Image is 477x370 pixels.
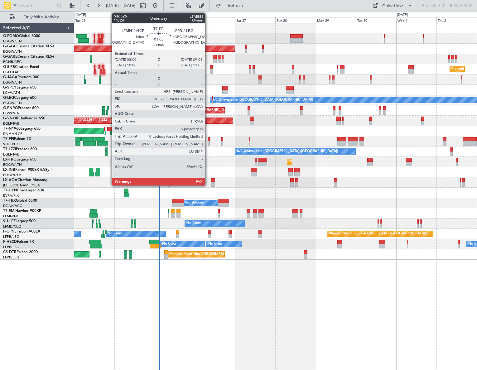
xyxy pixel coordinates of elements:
span: T7-DYN [3,189,17,192]
div: Wed 24 [114,17,155,23]
span: G-JAGA [3,75,17,79]
a: T7-FFIFalcon 7X [3,137,31,141]
div: No Crew [186,219,201,228]
a: EGGW/LTN [3,101,22,105]
div: A/C Booked [185,198,204,208]
span: T7-TRX [3,199,16,203]
a: EGNR/CEG [3,60,22,64]
a: LFPB/LBG [3,255,19,260]
a: EGLF/FAB [3,152,19,157]
div: Planned Maint [GEOGRAPHIC_DATA] ([GEOGRAPHIC_DATA]) [147,167,245,177]
div: A/C Unavailable [116,106,142,115]
a: [PERSON_NAME]/QSA [3,183,40,188]
div: Planned Maint [GEOGRAPHIC_DATA] ([GEOGRAPHIC_DATA]) [49,116,147,125]
div: Planned Maint [GEOGRAPHIC_DATA] ([GEOGRAPHIC_DATA]) [329,229,427,238]
a: EGGW/LTN [3,49,22,54]
a: LX-AOACitation Mustang [3,178,48,182]
a: EGLF/FAB [3,121,19,126]
a: LFMD/CEQ [3,224,21,229]
a: G-SPCYLegacy 650 [3,86,36,89]
a: EVRA/RIX [3,193,19,198]
a: T7-N1960Legacy 650 [3,127,41,131]
button: Quick Links [370,1,416,11]
a: F-HECDFalcon 7X [3,240,34,244]
a: VHHH/HKG [3,142,22,147]
span: LX-AOA [3,178,17,182]
span: T7-N1960 [3,127,21,131]
span: [DATE] - [DATE] [106,3,135,8]
a: T7-DYNChallenger 604 [3,189,44,192]
span: LX-INB [3,168,15,172]
div: Quick Links [382,3,403,9]
div: A/C Unavailable [GEOGRAPHIC_DATA] ([GEOGRAPHIC_DATA]) [212,95,313,105]
div: No Crew [108,229,122,238]
a: EGGW/LTN [3,80,22,85]
button: Refresh [213,1,250,11]
a: CS-DTRFalcon 2000 [3,250,38,254]
input: Airport [19,1,55,10]
div: [DATE] [397,12,408,18]
span: LX-TRO [3,158,17,161]
div: No Crew [208,239,223,249]
span: G-GAAL [3,45,17,48]
a: EDLW/DTM [3,173,22,177]
div: Wed 1 [396,17,436,23]
div: Sat 27 [235,17,275,23]
a: LFPB/LBG [3,234,19,239]
a: EGLF/FAB [3,70,19,74]
div: [DATE] [75,12,86,18]
span: T7-FFI [3,137,14,141]
div: Planned Maint [GEOGRAPHIC_DATA] ([GEOGRAPHIC_DATA]) [289,157,387,166]
span: 9H-LPZ [3,219,16,223]
span: G-VNOR [3,117,18,120]
a: LFMN/NCE [3,214,22,219]
span: F-GPNJ [3,230,17,233]
a: G-FOMOGlobal 6000 [3,34,40,38]
span: G-FOMO [3,34,19,38]
button: Only With Activity [7,12,68,22]
span: G-SPCY [3,86,17,89]
div: Fri 26 [195,17,235,23]
div: A/C Unavailable [GEOGRAPHIC_DATA] ([GEOGRAPHIC_DATA]) [237,147,338,156]
span: CS-DTR [3,250,17,254]
span: G-LEGC [3,96,17,100]
div: Mon 29 [316,17,356,23]
a: G-SIRSCitation Excel [3,65,39,69]
span: Refresh [222,3,248,8]
a: G-GAALCessna Citation XLS+ [3,45,55,48]
a: LX-INBFalcon 900EX EASy II [3,168,52,172]
div: Thu 2 [436,17,477,23]
a: LFPB/LBG [3,245,19,249]
div: Planned Maint Nice ([GEOGRAPHIC_DATA]) [170,250,239,259]
div: Thu 25 [155,17,195,23]
a: G-ENRGPraetor 600 [3,106,39,110]
span: Only With Activity [16,15,66,19]
div: Planned Maint [GEOGRAPHIC_DATA] ([GEOGRAPHIC_DATA]) [131,75,229,84]
span: G-GARE [3,55,17,59]
a: T7-TRXGlobal 6500 [3,199,37,203]
a: T7-EMIHawker 900XP [3,209,41,213]
a: EGSS/STN [3,111,20,116]
a: T7-LZZIPraetor 600 [3,147,37,151]
a: G-JAGAPhenom 300 [3,75,39,79]
div: Sun 28 [275,17,316,23]
a: G-VNORChallenger 650 [3,117,45,120]
a: DGAA/ACC [3,204,22,208]
div: No Crew [162,239,176,249]
span: T7-LZZI [3,147,16,151]
a: G-GARECessna Citation XLS+ [3,55,55,59]
a: EGGW/LTN [3,39,22,44]
span: G-SIRS [3,65,15,69]
a: 9H-LPZLegacy 500 [3,219,36,223]
a: G-LEGCLegacy 600 [3,96,36,100]
div: Planned Maint [GEOGRAPHIC_DATA] ([GEOGRAPHIC_DATA]) [129,34,228,43]
a: LGAV/ATH [3,90,20,95]
div: Tue 23 [74,17,114,23]
span: T7-EMI [3,209,15,213]
div: Tue 30 [356,17,396,23]
a: EGGW/LTN [3,162,22,167]
a: F-GPNJFalcon 900EX [3,230,40,233]
span: G-ENRG [3,106,18,110]
a: DNMM/LOS [3,132,22,136]
a: LX-TROLegacy 650 [3,158,36,161]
